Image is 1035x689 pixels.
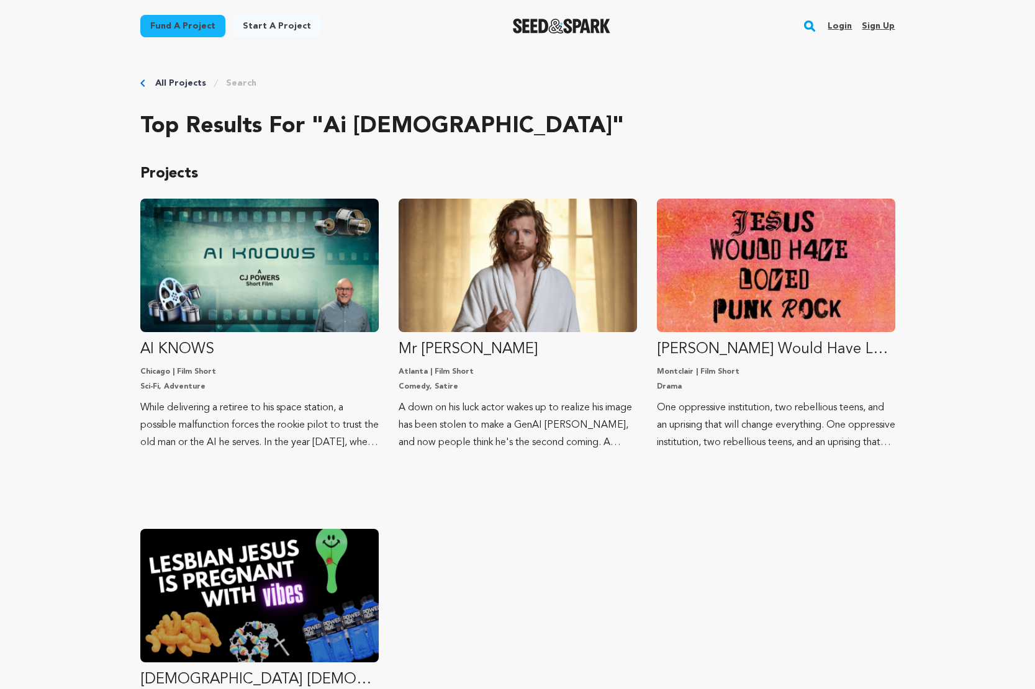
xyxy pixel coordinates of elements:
[657,340,895,359] p: [PERSON_NAME] Would Have Loved Punk Rock
[657,367,895,377] p: Montclair | Film Short
[828,16,852,36] a: Login
[140,199,379,451] a: Fund AI KNOWS
[657,382,895,392] p: Drama
[140,399,379,451] p: While delivering a retiree to his space station, a possible malfunction forces the rookie pilot t...
[140,164,895,184] p: Projects
[140,77,895,89] div: Breadcrumb
[657,199,895,451] a: Fund Jesus Would Have Loved Punk Rock
[140,382,379,392] p: Sci-Fi, Adventure
[226,77,256,89] a: Search
[233,15,321,37] a: Start a project
[140,114,895,139] h2: Top results for "ai [DEMOGRAPHIC_DATA]"
[140,340,379,359] p: AI KNOWS
[513,19,610,34] a: Seed&Spark Homepage
[862,16,895,36] a: Sign up
[657,399,895,451] p: One oppressive institution, two rebellious teens, and an uprising that will change everything. On...
[140,367,379,377] p: Chicago | Film Short
[399,367,637,377] p: Atlanta | Film Short
[513,19,610,34] img: Seed&Spark Logo Dark Mode
[140,15,225,37] a: Fund a project
[399,340,637,359] p: Mr [PERSON_NAME]
[399,382,637,392] p: Comedy, Satire
[399,399,637,451] p: A down on his luck actor wakes up to realize his image has been stolen to make a GenAI [PERSON_NA...
[399,199,637,451] a: Fund Mr Jesus
[155,77,206,89] a: All Projects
